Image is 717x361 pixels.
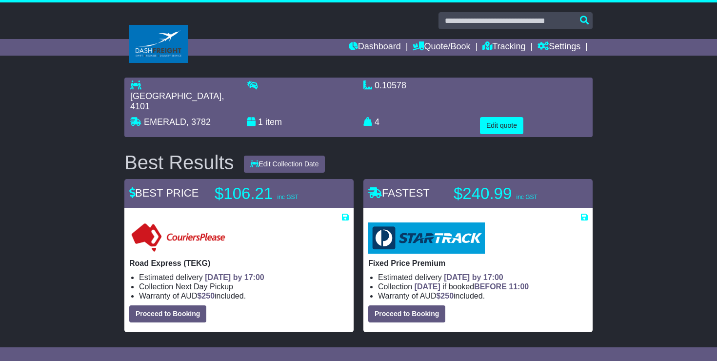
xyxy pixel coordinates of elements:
p: Road Express (TEKG) [129,259,349,268]
span: inc GST [516,194,537,201]
span: 4 [375,117,379,127]
a: Dashboard [349,39,401,56]
span: EMERALD [144,117,186,127]
span: item [265,117,282,127]
button: Edit Collection Date [244,156,325,173]
span: 11:00 [509,282,529,291]
img: StarTrack: Fixed Price Premium [368,222,485,254]
span: $ [197,292,215,300]
span: FASTEST [368,187,430,199]
p: $106.21 [215,184,337,203]
li: Collection [378,282,588,291]
span: [DATE] by 17:00 [444,273,503,281]
li: Estimated delivery [139,273,349,282]
p: $240.99 [454,184,576,203]
span: [DATE] [415,282,440,291]
div: Best Results [119,152,239,173]
span: , 3782 [186,117,211,127]
span: BEFORE [474,282,507,291]
li: Estimated delivery [378,273,588,282]
li: Warranty of AUD included. [378,291,588,301]
p: Fixed Price Premium [368,259,588,268]
a: Settings [538,39,580,56]
span: [GEOGRAPHIC_DATA] [130,91,221,101]
span: 1 [258,117,263,127]
span: 250 [201,292,215,300]
li: Collection [139,282,349,291]
span: if booked [415,282,529,291]
button: Proceed to Booking [129,305,206,322]
a: Quote/Book [413,39,470,56]
span: inc GST [277,194,298,201]
span: , 4101 [130,91,224,112]
a: Tracking [482,39,525,56]
span: 250 [440,292,454,300]
span: Next Day Pickup [176,282,233,291]
button: Edit quote [480,117,523,134]
img: CouriersPlease: Road Express (TEKG) [129,222,227,254]
span: 0.10578 [375,80,406,90]
span: [DATE] by 17:00 [205,273,264,281]
span: BEST PRICE [129,187,199,199]
button: Proceed to Booking [368,305,445,322]
span: $ [436,292,454,300]
li: Warranty of AUD included. [139,291,349,301]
